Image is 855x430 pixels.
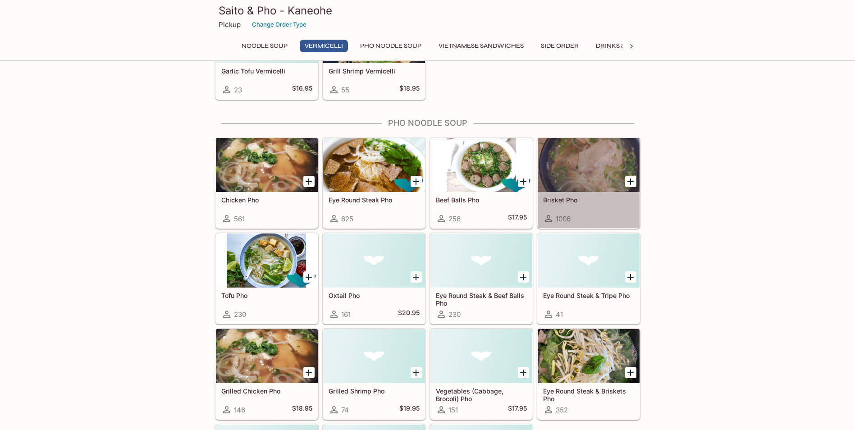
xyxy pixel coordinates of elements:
[430,138,532,192] div: Beef Balls Pho
[536,40,584,52] button: Side Order
[221,387,312,395] h5: Grilled Chicken Pho
[219,20,241,29] p: Pickup
[411,367,422,378] button: Add Grilled Shrimp Pho
[411,176,422,187] button: Add Eye Round Steak Pho
[355,40,426,52] button: Pho Noodle Soup
[436,196,527,204] h5: Beef Balls Pho
[538,329,640,383] div: Eye Round Steak & Briskets Pho
[543,292,634,299] h5: Eye Round Steak & Tripe Pho
[234,310,246,319] span: 230
[448,406,458,414] span: 151
[508,404,527,415] h5: $17.95
[300,40,348,52] button: Vermicelli
[430,137,533,229] a: Beef Balls Pho256$17.95
[508,213,527,224] h5: $17.95
[215,137,318,229] a: Chicken Pho561
[543,387,634,402] h5: Eye Round Steak & Briskets Pho
[430,233,532,288] div: Eye Round Steak & Beef Balls Pho
[329,67,420,75] h5: Grill Shrimp Vermicelli
[234,406,245,414] span: 146
[625,271,636,283] button: Add Eye Round Steak & Tripe Pho
[237,40,293,52] button: Noodle Soup
[341,406,349,414] span: 74
[234,86,242,94] span: 23
[323,9,425,63] div: Grill Shrimp Vermicelli
[323,329,425,383] div: Grilled Shrimp Pho
[625,176,636,187] button: Add Brisket Pho
[221,196,312,204] h5: Chicken Pho
[436,387,527,402] h5: Vegetables (Cabbage, Brocoli) Pho
[543,196,634,204] h5: Brisket Pho
[537,329,640,420] a: Eye Round Steak & Briskets Pho352
[538,138,640,192] div: Brisket Pho
[434,40,529,52] button: Vietnamese Sandwiches
[215,329,318,420] a: Grilled Chicken Pho146$18.95
[625,367,636,378] button: Add Eye Round Steak & Briskets Pho
[556,406,568,414] span: 352
[323,138,425,192] div: Eye Round Steak Pho
[537,233,640,324] a: Eye Round Steak & Tripe Pho41
[303,176,315,187] button: Add Chicken Pho
[329,387,420,395] h5: Grilled Shrimp Pho
[341,215,353,223] span: 625
[591,40,663,52] button: Drinks & Desserts
[556,310,563,319] span: 41
[518,176,529,187] button: Add Beef Balls Pho
[234,215,245,223] span: 561
[537,137,640,229] a: Brisket Pho1006
[341,310,351,319] span: 161
[216,329,318,383] div: Grilled Chicken Pho
[323,137,425,229] a: Eye Round Steak Pho625
[292,404,312,415] h5: $18.95
[323,233,425,288] div: Oxtail Pho
[216,138,318,192] div: Chicken Pho
[323,329,425,420] a: Grilled Shrimp Pho74$19.95
[430,233,533,324] a: Eye Round Steak & Beef Balls Pho230
[292,84,312,95] h5: $16.95
[399,404,420,415] h5: $19.95
[430,329,532,383] div: Vegetables (Cabbage, Brocoli) Pho
[303,271,315,283] button: Add Tofu Pho
[215,233,318,324] a: Tofu Pho230
[329,292,420,299] h5: Oxtail Pho
[215,118,640,128] h4: Pho Noodle Soup
[219,4,637,18] h3: Saito & Pho - Kaneohe
[448,310,461,319] span: 230
[448,215,461,223] span: 256
[221,292,312,299] h5: Tofu Pho
[430,329,533,420] a: Vegetables (Cabbage, Brocoli) Pho151$17.95
[248,18,311,32] button: Change Order Type
[341,86,349,94] span: 55
[398,309,420,320] h5: $20.95
[538,233,640,288] div: Eye Round Steak & Tripe Pho
[556,215,571,223] span: 1006
[221,67,312,75] h5: Garlic Tofu Vermicelli
[329,196,420,204] h5: Eye Round Steak Pho
[518,271,529,283] button: Add Eye Round Steak & Beef Balls Pho
[399,84,420,95] h5: $18.95
[518,367,529,378] button: Add Vegetables (Cabbage, Brocoli) Pho
[303,367,315,378] button: Add Grilled Chicken Pho
[411,271,422,283] button: Add Oxtail Pho
[216,233,318,288] div: Tofu Pho
[323,233,425,324] a: Oxtail Pho161$20.95
[436,292,527,306] h5: Eye Round Steak & Beef Balls Pho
